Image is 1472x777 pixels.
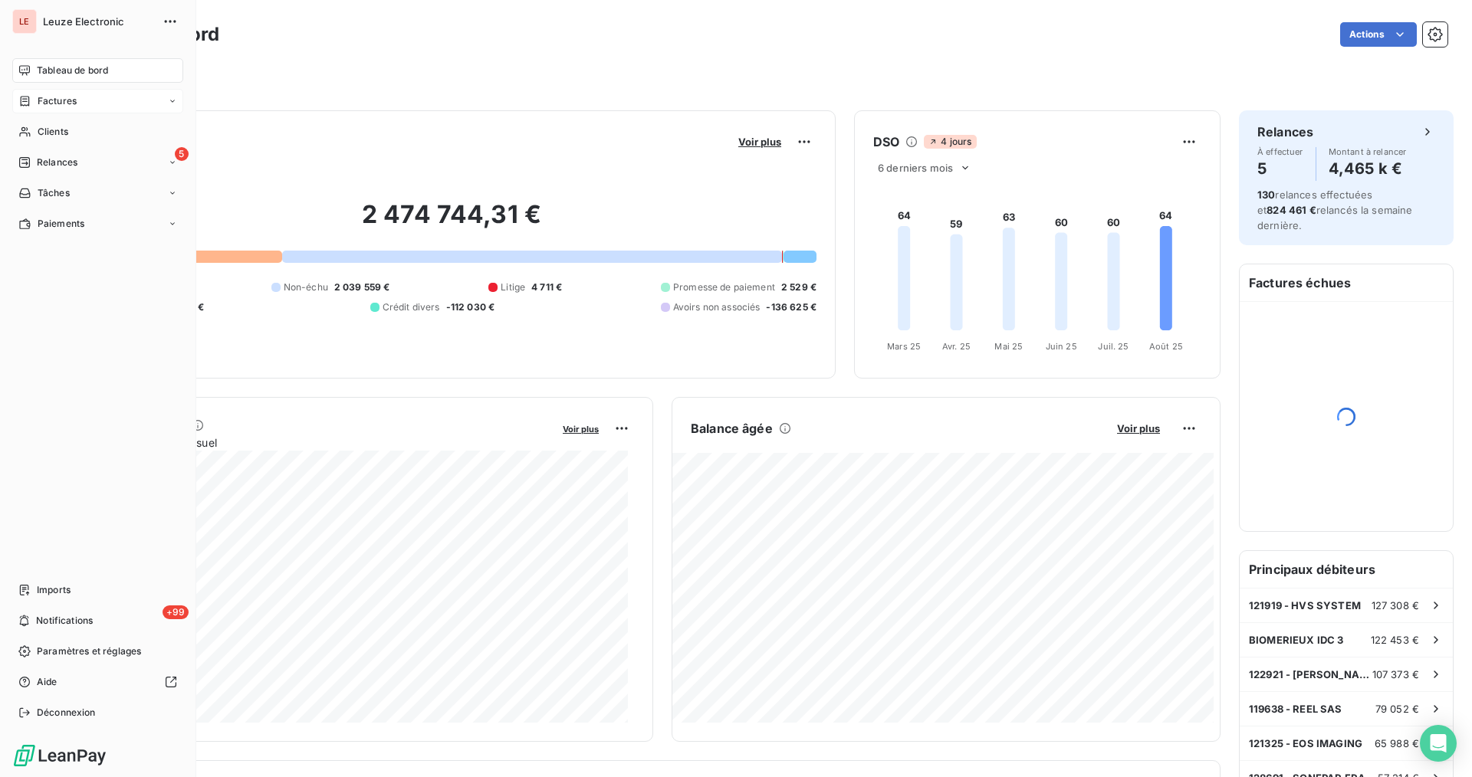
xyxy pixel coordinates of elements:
[878,162,953,174] span: 6 derniers mois
[12,743,107,768] img: Logo LeanPay
[12,670,183,694] a: Aide
[383,300,440,314] span: Crédit divers
[334,280,390,294] span: 2 039 559 €
[12,639,183,664] a: Paramètres et réglages
[1257,147,1303,156] span: À effectuer
[87,199,816,245] h2: 2 474 744,31 €
[1149,341,1183,352] tspan: Août 25
[12,58,183,83] a: Tableau de bord
[1240,264,1453,301] h6: Factures échues
[43,15,153,28] span: Leuze Electronic
[558,421,603,435] button: Voir plus
[1257,156,1303,181] h4: 5
[1372,668,1419,680] span: 107 373 €
[1098,341,1129,352] tspan: Juil. 25
[1372,599,1419,611] span: 127 308 €
[1267,204,1316,216] span: 824 461 €
[1371,634,1419,646] span: 122 453 €
[734,135,786,149] button: Voir plus
[37,706,96,720] span: Déconnexion
[175,147,189,161] span: 5
[1420,725,1457,762] div: Open Intercom Messenger
[1257,189,1275,201] span: 130
[1249,634,1343,646] span: BIOMERIEUX IDC 3
[1117,422,1160,434] span: Voir plus
[12,9,37,34] div: LE
[924,135,976,149] span: 4 jours
[1257,123,1313,141] h6: Relances
[873,133,899,151] h6: DSO
[1375,737,1419,749] span: 65 988 €
[673,280,775,294] span: Promesse de paiement
[37,675,58,689] span: Aide
[12,578,183,602] a: Imports
[12,150,183,175] a: 5Relances
[942,341,971,352] tspan: Avr. 25
[563,424,599,434] span: Voir plus
[12,211,183,236] a: Paiements
[1340,22,1417,47] button: Actions
[1240,551,1453,588] h6: Principaux débiteurs
[691,419,773,438] h6: Balance âgée
[1329,147,1407,156] span: Montant à relancer
[446,300,495,314] span: -112 030 €
[284,280,328,294] span: Non-échu
[1329,156,1407,181] h4: 4,465 k €
[38,94,77,108] span: Factures
[673,300,761,314] span: Avoirs non associés
[1112,421,1165,435] button: Voir plus
[163,605,189,619] span: +99
[37,64,108,77] span: Tableau de bord
[37,644,141,658] span: Paramètres et réglages
[12,181,183,205] a: Tâches
[38,217,84,231] span: Paiements
[1249,703,1342,715] span: 119638 - REEL SAS
[1375,703,1419,715] span: 79 052 €
[12,89,183,113] a: Factures
[37,156,77,169] span: Relances
[531,280,562,294] span: 4 711 €
[1249,668,1372,680] span: 122921 - [PERSON_NAME] (HVS)
[1249,737,1362,749] span: 121325 - EOS IMAGING
[781,280,816,294] span: 2 529 €
[36,614,93,628] span: Notifications
[37,583,71,597] span: Imports
[38,186,70,200] span: Tâches
[1249,599,1361,611] span: 121919 - HVS SYSTEM
[738,136,781,148] span: Voir plus
[12,120,183,144] a: Clients
[994,341,1023,352] tspan: Mai 25
[887,341,921,352] tspan: Mars 25
[501,280,525,294] span: Litige
[1046,341,1077,352] tspan: Juin 25
[87,434,552,451] span: Chiffre d'affaires mensuel
[1257,189,1413,231] span: relances effectuées et relancés la semaine dernière.
[766,300,816,314] span: -136 625 €
[38,125,68,139] span: Clients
